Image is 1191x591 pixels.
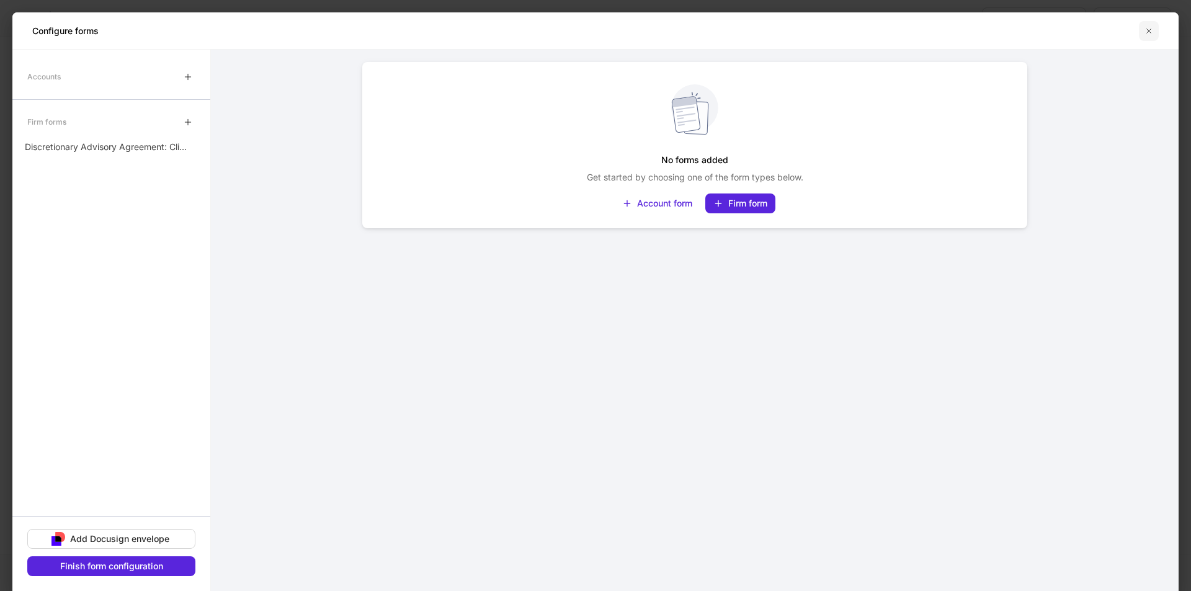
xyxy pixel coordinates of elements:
[705,193,775,213] button: Firm form
[12,135,210,159] a: Discretionary Advisory Agreement: Client Wrap Fee
[27,556,195,576] button: Finish form configuration
[60,560,163,572] div: Finish form configuration
[587,171,803,184] p: Get started by choosing one of the form types below.
[661,149,728,171] h5: No forms added
[27,529,195,549] button: Add Docusign envelope
[728,197,767,210] div: Firm form
[614,193,700,213] button: Account form
[27,111,66,133] div: Firm forms
[70,533,169,545] div: Add Docusign envelope
[637,197,692,210] div: Account form
[25,141,190,153] p: Discretionary Advisory Agreement: Client Wrap Fee
[32,25,99,37] h5: Configure forms
[27,66,61,87] div: Accounts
